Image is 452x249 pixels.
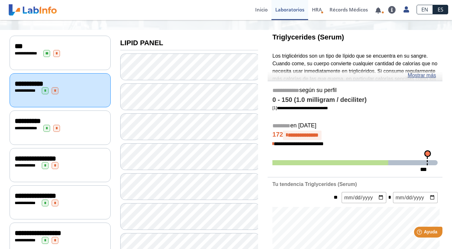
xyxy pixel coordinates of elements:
[433,5,448,14] a: ES
[272,96,438,104] h4: 0 - 150 (1.0 milligram / deciliter)
[417,5,433,14] a: EN
[393,192,438,203] input: mm/dd/yyyy
[272,131,438,140] h4: 172
[312,6,322,13] span: HRA
[342,192,386,203] input: mm/dd/yyyy
[272,122,438,130] h5: en [DATE]
[272,105,328,110] a: [1]
[272,52,438,121] p: Los triglicéridos son un tipo de lípido que se encuentra en su sangre. Cuando come, su cuerpo con...
[272,87,438,94] h5: según su perfil
[272,33,344,41] b: Triglycerides (Serum)
[120,39,163,47] b: LIPID PANEL
[395,224,445,242] iframe: Help widget launcher
[272,181,357,187] b: Tu tendencia Triglycerides (Serum)
[408,72,436,79] a: Mostrar más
